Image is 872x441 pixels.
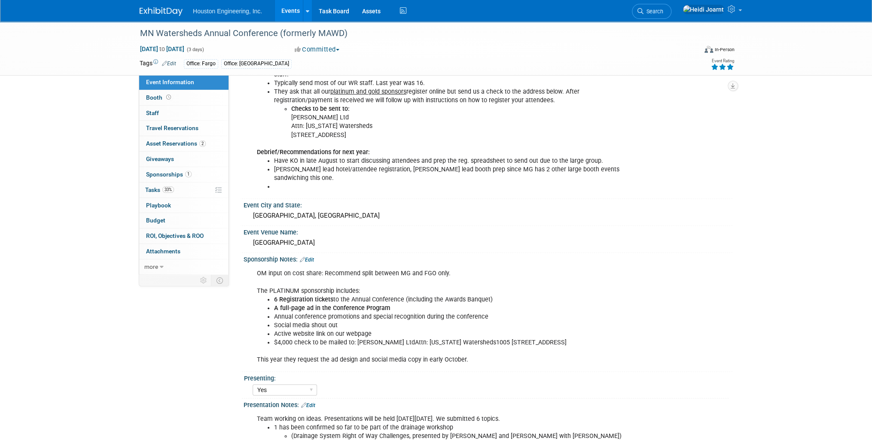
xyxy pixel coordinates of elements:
a: more [139,259,229,274]
span: Sponsorships [146,171,192,178]
span: to [158,46,166,52]
img: ExhibitDay [140,7,183,16]
span: 1 [185,171,192,177]
span: 33% [162,186,174,193]
li: [PERSON_NAME] lead hotel/attendee registration, [PERSON_NAME] lead booth prep since MG has 2 othe... [274,165,633,182]
a: Tasks33% [139,182,229,198]
div: Event Venue Name: [244,226,732,237]
a: ROI, Objectives & ROO [139,228,229,243]
td: Personalize Event Tab Strip [196,275,211,286]
li: Have KO in late August to start discussing attendees and prep the reg. spreadsheet to send out du... [274,157,633,165]
li: (Drainage System Right of Way Challenges, presented by [PERSON_NAME] and [PERSON_NAME] with [PERS... [291,432,633,441]
a: Booth [139,90,229,105]
img: Heidi Joarnt [683,5,724,14]
u: platinum and gold sponsors [330,88,406,95]
li: [PERSON_NAME] Ltd Attn: [US_STATE] Watersheds [STREET_ADDRESS] [291,105,633,139]
li: Social media shout out [274,321,633,330]
span: Playbook [146,202,171,209]
span: Booth [146,94,173,101]
div: OM input on cost share: Recommend split between MG and FGO only. The PLATINUM sponsorship include... [251,265,638,368]
a: Staff [139,106,229,121]
img: Format-Inperson.png [704,46,713,53]
span: Travel Reservations [146,125,198,131]
span: Houston Engineering, Inc. [193,8,262,15]
div: Sponsorship Notes: [244,253,732,264]
span: Booth not reserved yet [165,94,173,100]
a: Attachments [139,244,229,259]
button: Committed [292,45,343,54]
b: Debrief/Recommendations for next year: [257,149,370,156]
td: Toggle Event Tabs [211,275,229,286]
a: Giveaways [139,152,229,167]
li: Typically send most of our WR staff. Last year was 16. [274,79,633,88]
div: Office: Fargo [184,59,218,68]
a: Edit [301,402,315,408]
span: Attachments [146,248,180,255]
li: 1 has been confirmed so far to be part of the drainage workshop [274,423,633,441]
div: [GEOGRAPHIC_DATA], [GEOGRAPHIC_DATA] [250,209,726,222]
div: Event Rating [711,59,734,63]
span: Search [643,8,663,15]
div: Office: [GEOGRAPHIC_DATA] [221,59,292,68]
a: Search [632,4,671,19]
a: Event Information [139,75,229,90]
li: $4,000 check to be mailed to: [PERSON_NAME] LtdAttn: [US_STATE] Watersheds1005 [STREET_ADDRESS] [274,338,633,347]
a: Edit [162,61,176,67]
div: In-Person [714,46,735,53]
a: Travel Reservations [139,121,229,136]
b: 6 Registration tickets [274,296,333,303]
a: Playbook [139,198,229,213]
span: Staff [146,109,159,116]
a: Budget [139,213,229,228]
div: Presenting: [244,372,729,383]
div: MN Watersheds Annual Conference (formerly MAWD) [137,26,684,41]
li: Active website link on our webpage [274,330,633,338]
a: Asset Reservations2 [139,136,229,151]
li: to the Annual Conference (including the Awards Banquet) [274,295,633,304]
span: (3 days) [186,47,204,52]
td: Tags [140,59,176,69]
span: ROI, Objectives & ROO [146,232,204,239]
span: [DATE] [DATE] [140,45,185,53]
div: Presentation Notes: [244,398,732,410]
div: [GEOGRAPHIC_DATA] [250,236,726,249]
span: Tasks [145,186,174,193]
a: Edit [300,257,314,263]
b: Checks to be sent to: [291,105,350,113]
span: more [144,263,158,270]
span: Asset Reservations [146,140,206,147]
span: Budget [146,217,165,224]
span: Giveaways [146,155,174,162]
div: Event Format [646,45,735,58]
li: They ask that all our register online but send us a check to the address below. After registratio... [274,88,633,139]
span: 2 [199,140,206,147]
b: A full-page ad in the Conference Program [274,304,390,312]
span: Event Information [146,79,194,85]
li: Annual conference promotions and special recognition during the conference [274,313,633,321]
div: Event City and State: [244,199,732,210]
a: Sponsorships1 [139,167,229,182]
